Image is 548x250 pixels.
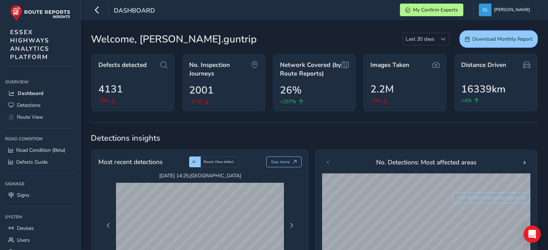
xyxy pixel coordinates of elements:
a: Detections [5,99,75,111]
span: -3% [98,97,108,104]
span: [PERSON_NAME] [494,4,530,16]
button: Next Page [286,221,297,231]
a: Route View [5,111,75,123]
span: Road Condition (Beta) [16,147,65,154]
button: Previous Page [103,221,113,231]
span: Devices [17,225,34,232]
div: Open Intercom Messenger [524,226,541,243]
span: 26% [280,83,302,98]
a: Road Condition (Beta) [5,144,75,156]
span: Network Covered (by Route Reports) [280,61,342,78]
a: Defects Guide [5,156,75,168]
a: Devices [5,222,75,234]
div: Signage [5,178,75,189]
span: See more [271,159,290,165]
span: [DATE] 14:25 , [GEOGRAPHIC_DATA] [116,172,284,179]
span: Distance Driven [461,61,506,69]
span: See difference for same period [458,195,519,201]
span: -1% [370,97,380,104]
span: ESSEX HIGHWAYS ANALYTICS PLATFORM [10,28,49,61]
span: Route View defect [204,159,234,164]
span: My Confirm Exports [413,6,458,13]
span: Most recent detections [98,157,162,167]
button: [PERSON_NAME] [479,4,533,16]
button: Download Monthly Report [459,30,538,48]
span: No. Inspection Journeys [189,61,251,78]
div: AI [189,156,201,167]
span: Signs [17,192,30,199]
span: 2.2M [370,82,394,97]
span: AI [192,159,196,164]
div: Route View defect [201,156,239,167]
div: Road Condition [5,133,75,144]
a: Dashboard [5,87,75,99]
span: Dashboard [18,90,43,97]
span: Last 30 days [403,33,437,45]
span: Download Monthly Report [472,36,533,42]
a: Users [5,234,75,246]
button: See more [266,156,302,167]
span: +4% [461,97,472,104]
span: Detections [17,102,41,109]
button: See difference for same period [453,192,531,203]
span: Users [17,237,30,244]
span: Defects detected [98,61,147,69]
span: +257% [280,98,296,105]
span: 16339km [461,82,505,97]
div: System [5,212,75,222]
span: Defects Guide [16,159,48,165]
span: Route View [17,114,43,121]
span: No. Detections: Most affected areas [376,158,476,167]
div: Overview [5,77,75,87]
span: Images Taken [370,61,409,69]
a: Signs [5,189,75,201]
span: Detections insights [91,133,538,144]
span: 2001 [189,83,214,98]
span: -17% [189,98,202,105]
span: Welcome, [PERSON_NAME].guntrip [91,32,257,47]
img: rr logo [10,5,70,21]
span: Dashboard [114,6,155,16]
button: My Confirm Exports [400,4,463,16]
img: diamond-layout [479,4,491,16]
span: 4131 [98,82,123,97]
